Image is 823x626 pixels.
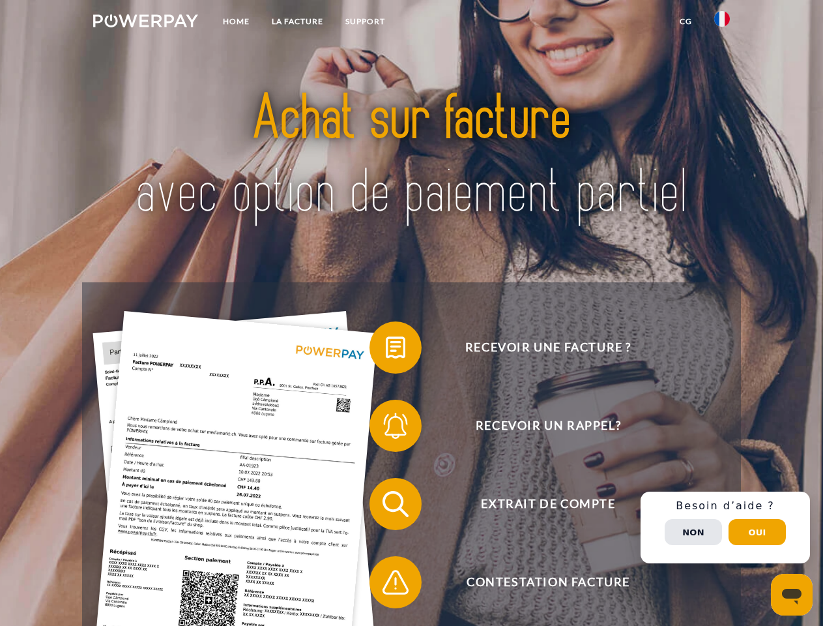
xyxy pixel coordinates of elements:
button: Extrait de compte [369,478,708,530]
a: CG [669,10,703,33]
span: Recevoir un rappel? [388,400,708,452]
span: Recevoir une facture ? [388,321,708,374]
iframe: Bouton de lancement de la fenêtre de messagerie [771,574,813,616]
img: qb_bell.svg [379,410,412,442]
button: Recevoir une facture ? [369,321,708,374]
img: qb_search.svg [379,488,412,520]
button: Recevoir un rappel? [369,400,708,452]
h3: Besoin d’aide ? [648,499,802,513]
button: Contestation Facture [369,556,708,608]
a: Support [334,10,396,33]
button: Non [665,519,722,545]
img: qb_warning.svg [379,566,412,599]
button: Oui [729,519,786,545]
img: qb_bill.svg [379,331,412,364]
img: logo-powerpay-white.svg [93,14,198,27]
span: Extrait de compte [388,478,708,530]
a: Home [212,10,261,33]
div: Schnellhilfe [641,492,810,563]
img: fr [714,11,730,27]
span: Contestation Facture [388,556,708,608]
img: title-powerpay_fr.svg [124,63,699,250]
a: LA FACTURE [261,10,334,33]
